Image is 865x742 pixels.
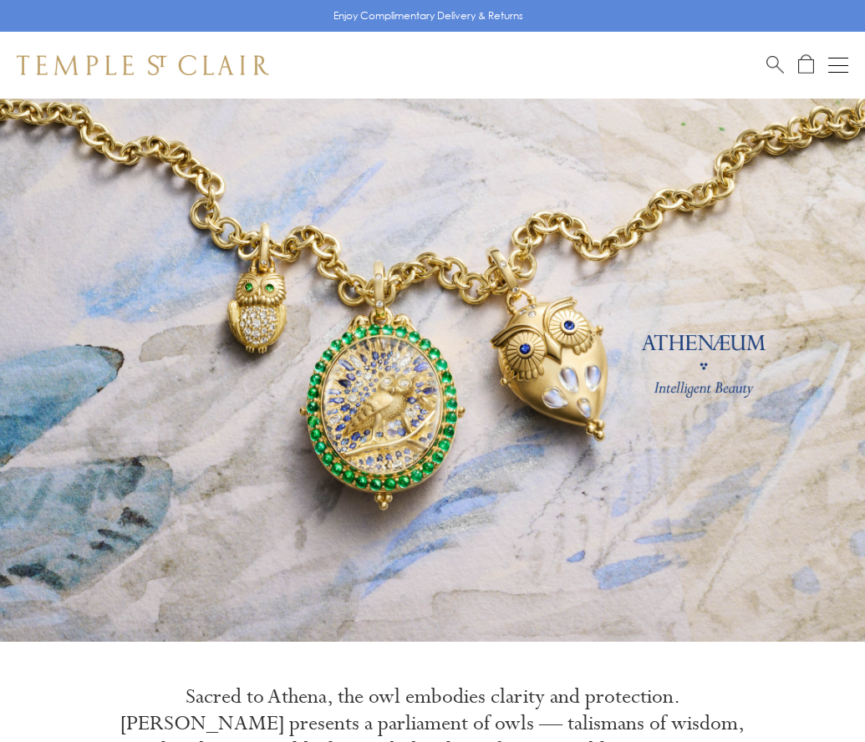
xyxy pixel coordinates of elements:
button: Open navigation [828,55,848,75]
p: Enjoy Complimentary Delivery & Returns [333,8,523,24]
a: Search [766,54,784,75]
a: Open Shopping Bag [798,54,814,75]
img: Temple St. Clair [17,55,269,75]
